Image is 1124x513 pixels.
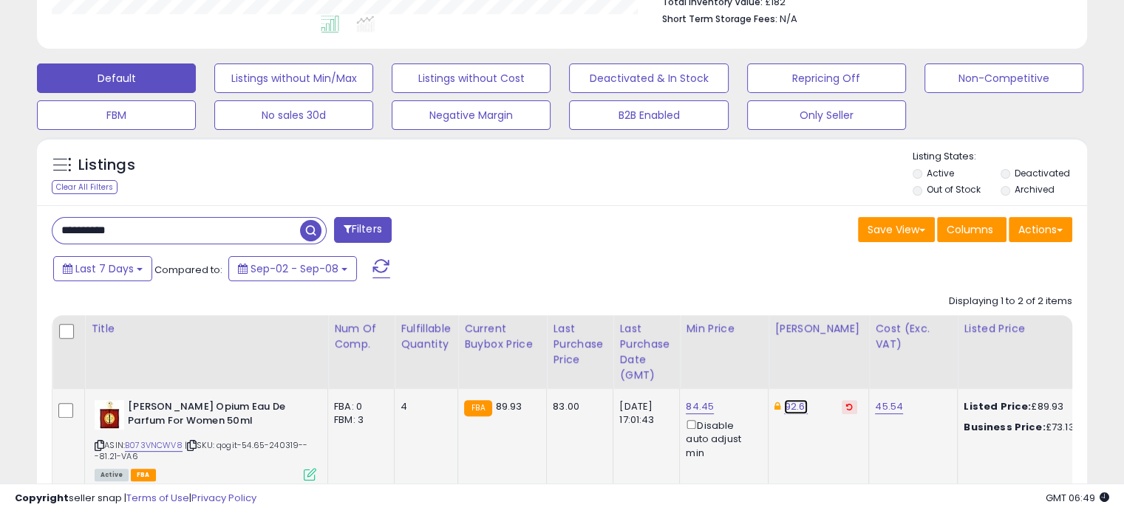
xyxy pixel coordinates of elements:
button: Actions [1009,217,1072,242]
div: Title [91,321,321,337]
span: All listings currently available for purchase on Amazon [95,469,129,481]
div: Last Purchase Price [553,321,607,368]
a: 92.61 [784,399,808,414]
button: Columns [937,217,1007,242]
a: Privacy Policy [191,491,256,505]
div: Current Buybox Price [464,321,540,352]
span: 89.93 [496,399,522,413]
button: Last 7 Days [53,256,152,281]
div: £73.13 [964,421,1086,434]
div: [PERSON_NAME] [774,321,862,337]
button: B2B Enabled [569,100,728,130]
div: Num of Comp. [334,321,388,352]
div: Listed Price [964,321,1091,337]
button: Listings without Min/Max [214,63,373,93]
button: Only Seller [747,100,906,130]
label: Archived [1014,183,1054,196]
button: Default [37,63,196,93]
div: Displaying 1 to 2 of 2 items [949,295,1072,309]
a: 45.54 [875,399,903,414]
div: seller snap | | [15,492,256,506]
small: FBA [464,400,491,416]
span: Sep-02 - Sep-08 [251,261,338,276]
strong: Copyright [15,491,69,505]
span: 2025-09-16 06:49 GMT [1046,491,1109,505]
div: Cost (Exc. VAT) [875,321,951,352]
div: Fulfillable Quantity [401,321,452,352]
a: B073VNCWV8 [125,439,183,452]
a: 84.45 [686,399,714,414]
button: Negative Margin [392,100,551,130]
button: Non-Competitive [924,63,1083,93]
div: FBA: 0 [334,400,383,413]
button: FBM [37,100,196,130]
div: 4 [401,400,446,413]
label: Deactivated [1014,167,1069,179]
div: £89.93 [964,400,1086,413]
button: Deactivated & In Stock [569,63,728,93]
div: Min Price [686,321,762,337]
span: FBA [131,469,156,481]
label: Out of Stock [927,183,981,196]
button: Listings without Cost [392,63,551,93]
button: Filters [334,217,392,243]
span: | SKU: qogit-54.65-240319---81.21-VA6 [95,439,308,461]
span: Columns [947,222,993,237]
span: N/A [780,12,797,26]
div: [DATE] 17:01:43 [619,400,668,427]
button: Repricing Off [747,63,906,93]
a: Terms of Use [126,491,189,505]
b: Listed Price: [964,399,1031,413]
div: Disable auto adjust min [686,417,757,460]
label: Active [927,167,954,179]
div: ASIN: [95,400,316,479]
b: [PERSON_NAME] Opium Eau De Parfum For Women 50ml [128,400,307,431]
div: FBM: 3 [334,413,383,427]
div: Last Purchase Date (GMT) [619,321,673,383]
img: 31dMGogKS9L._SL40_.jpg [95,400,124,430]
p: Listing States: [913,150,1087,164]
button: No sales 30d [214,100,373,130]
div: 83.00 [553,400,602,413]
b: Business Price: [964,420,1045,434]
div: Clear All Filters [52,180,117,194]
h5: Listings [78,155,135,176]
button: Save View [858,217,935,242]
span: Compared to: [154,263,222,277]
b: Short Term Storage Fees: [662,13,777,25]
button: Sep-02 - Sep-08 [228,256,357,281]
span: Last 7 Days [75,261,134,276]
